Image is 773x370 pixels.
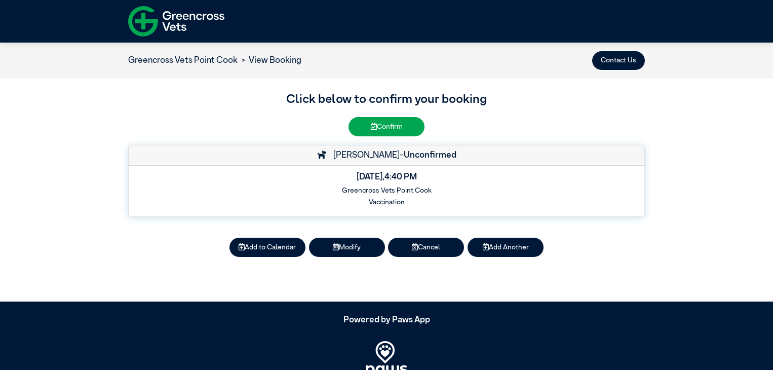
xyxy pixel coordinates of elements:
nav: breadcrumb [128,54,301,67]
img: f-logo [128,3,224,40]
button: Cancel [388,238,464,256]
h5: Powered by Paws App [128,315,645,325]
a: Greencross Vets Point Cook [128,56,238,65]
span: - [400,151,456,160]
li: View Booking [238,54,301,67]
button: Add to Calendar [229,238,305,256]
button: Contact Us [592,51,645,70]
h6: Vaccination [136,198,638,206]
h6: Greencross Vets Point Cook [136,187,638,195]
button: Confirm [349,117,424,136]
button: Modify [309,238,385,256]
span: [PERSON_NAME] [328,151,400,160]
h5: [DATE] , 4:40 PM [136,172,638,182]
h3: Click below to confirm your booking [128,91,645,109]
button: Add Another [468,238,544,256]
strong: Unconfirmed [404,151,456,160]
